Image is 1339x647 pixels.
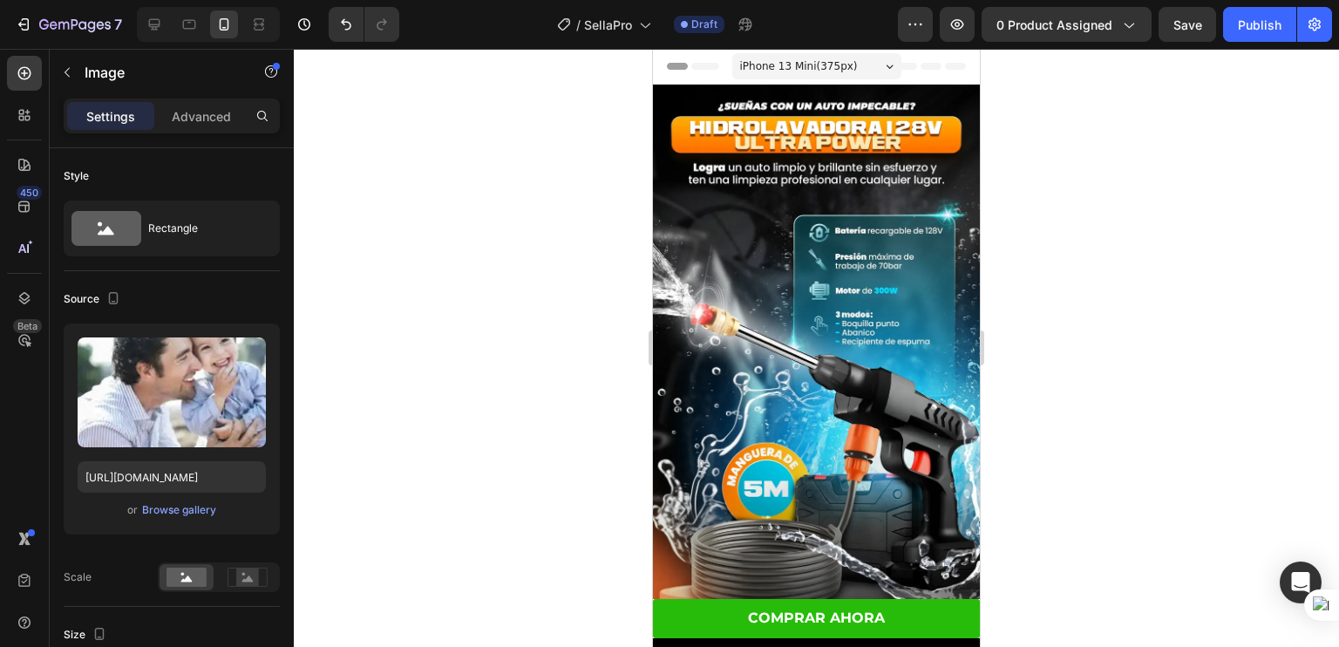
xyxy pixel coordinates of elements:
[148,208,255,249] div: Rectangle
[64,288,124,311] div: Source
[17,186,42,200] div: 450
[86,107,135,126] p: Settings
[141,501,217,519] button: Browse gallery
[85,62,233,83] p: Image
[1159,7,1216,42] button: Save
[172,107,231,126] p: Advanced
[996,16,1112,34] span: 0 product assigned
[1173,17,1202,32] span: Save
[114,14,122,35] p: 7
[13,319,42,333] div: Beta
[64,168,89,184] div: Style
[982,7,1152,42] button: 0 product assigned
[127,500,138,521] span: or
[78,337,266,447] img: preview-image
[7,7,130,42] button: 7
[584,16,632,34] span: SellaPro
[691,17,717,32] span: Draft
[64,623,110,647] div: Size
[1238,16,1281,34] div: Publish
[142,502,216,518] div: Browse gallery
[653,49,980,647] iframe: Design area
[329,7,399,42] div: Undo/Redo
[78,461,266,493] input: https://example.com/image.jpg
[64,569,92,585] div: Scale
[576,16,581,34] span: /
[1280,562,1322,603] div: Open Intercom Messenger
[1223,7,1296,42] button: Publish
